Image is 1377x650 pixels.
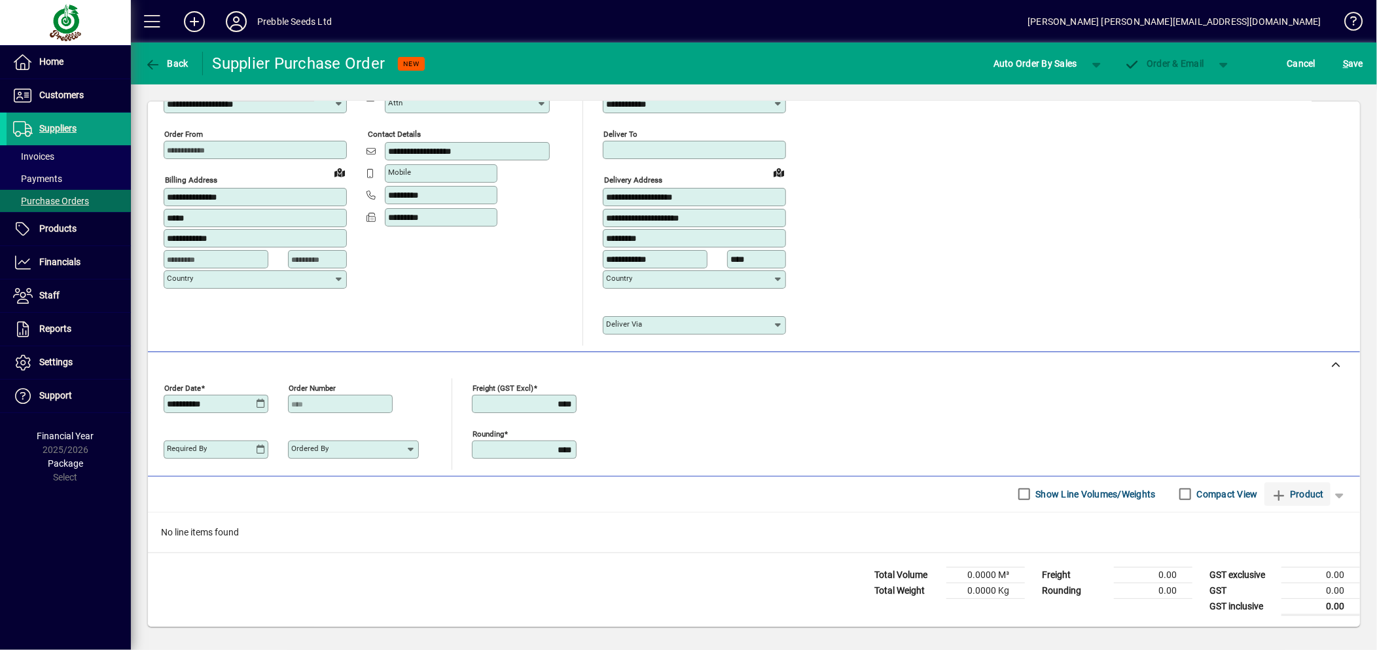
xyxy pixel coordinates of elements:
mat-label: Order from [164,130,203,139]
mat-label: Rounding [473,429,504,438]
button: Save [1340,52,1367,75]
td: 0.0000 Kg [946,583,1025,598]
a: Financials [7,246,131,279]
span: Cancel [1287,53,1316,74]
td: GST inclusive [1203,598,1281,615]
mat-label: Ordered by [291,444,329,453]
div: [PERSON_NAME] [PERSON_NAME][EMAIL_ADDRESS][DOMAIN_NAME] [1028,11,1321,32]
td: 0.00 [1281,583,1360,598]
button: Auto Order By Sales [987,52,1084,75]
a: Knowledge Base [1334,3,1361,45]
mat-label: Required by [167,444,207,453]
span: NEW [403,60,420,68]
a: Customers [7,79,131,112]
a: Home [7,46,131,79]
span: Financials [39,257,80,267]
mat-label: Mobile [388,168,411,177]
mat-label: Attn [388,98,402,107]
span: Purchase Orders [13,196,89,206]
a: Staff [7,280,131,312]
mat-label: Country [167,274,193,283]
span: Package [48,458,83,469]
a: Support [7,380,131,412]
a: Invoices [7,145,131,168]
button: Back [141,52,192,75]
mat-label: Order date [164,383,201,392]
span: Invoices [13,151,54,162]
td: 0.00 [1114,583,1192,598]
span: Payments [13,173,62,184]
td: Rounding [1035,583,1114,598]
td: 0.00 [1281,598,1360,615]
span: Order & Email [1124,58,1204,69]
a: Payments [7,168,131,190]
span: Financial Year [37,431,94,441]
div: No line items found [148,513,1360,552]
button: Order & Email [1118,52,1211,75]
span: Product [1271,484,1324,505]
span: Suppliers [39,123,77,134]
a: Settings [7,346,131,379]
button: Cancel [1284,52,1319,75]
label: Show Line Volumes/Weights [1033,488,1156,501]
button: Product [1264,482,1331,506]
a: View on map [768,162,789,183]
span: Auto Order By Sales [993,53,1077,74]
a: Products [7,213,131,245]
span: Products [39,223,77,234]
div: Supplier Purchase Order [213,53,385,74]
a: Reports [7,313,131,346]
span: Reports [39,323,71,334]
td: Freight [1035,567,1114,583]
button: Add [173,10,215,33]
span: Staff [39,290,60,300]
div: Prebble Seeds Ltd [257,11,332,32]
td: 0.0000 M³ [946,567,1025,583]
td: GST [1203,583,1281,598]
span: Customers [39,90,84,100]
td: Total Volume [868,567,946,583]
label: Compact View [1194,488,1258,501]
mat-label: Deliver To [603,130,637,139]
span: Home [39,56,63,67]
span: ave [1343,53,1363,74]
span: Settings [39,357,73,367]
mat-label: Country [606,274,632,283]
a: Purchase Orders [7,190,131,212]
mat-label: Deliver via [606,319,642,329]
button: Profile [215,10,257,33]
td: 0.00 [1281,567,1360,583]
mat-label: Order number [289,383,336,392]
span: S [1343,58,1348,69]
a: View on map [329,162,350,183]
span: Support [39,390,72,401]
td: GST exclusive [1203,567,1281,583]
app-page-header-button: Back [131,52,203,75]
td: Total Weight [868,583,946,598]
span: Back [145,58,188,69]
td: 0.00 [1114,567,1192,583]
mat-label: Freight (GST excl) [473,383,533,392]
